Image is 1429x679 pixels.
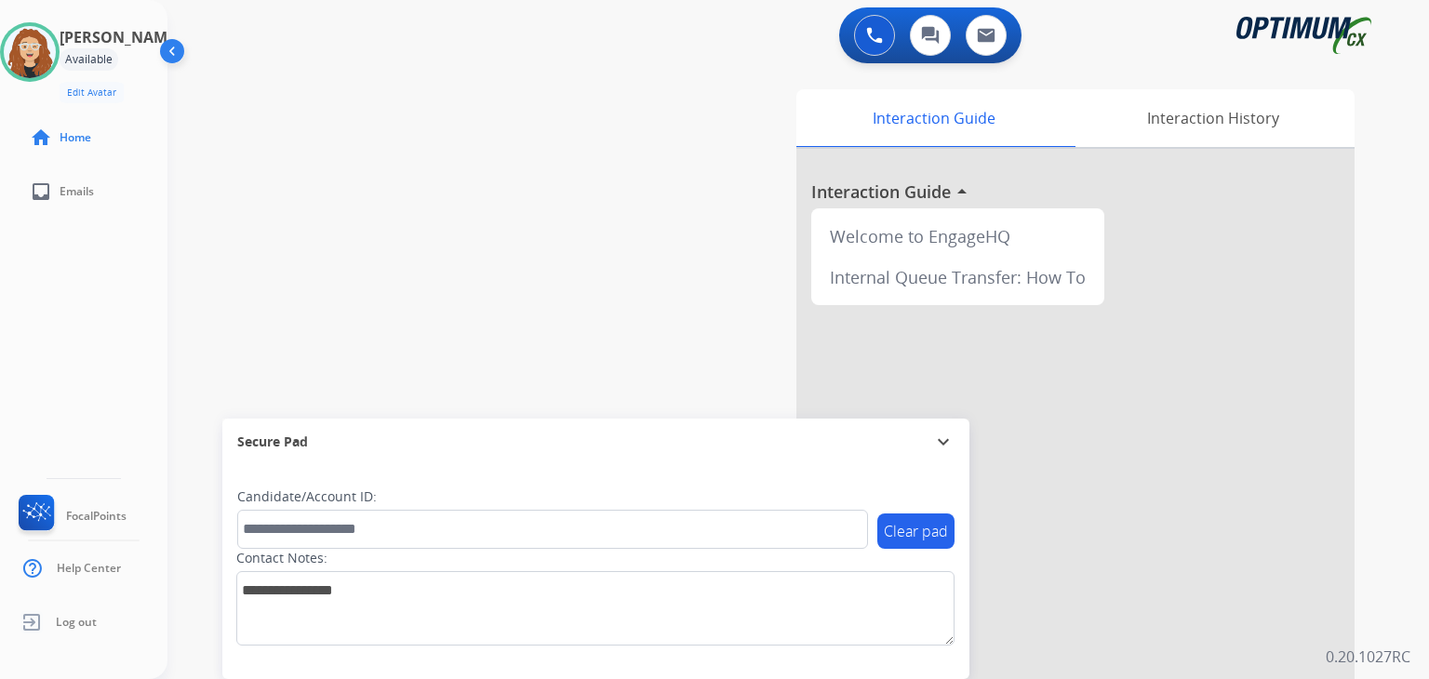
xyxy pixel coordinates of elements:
p: 0.20.1027RC [1326,646,1410,668]
img: avatar [4,26,56,78]
button: Clear pad [877,513,955,549]
div: Internal Queue Transfer: How To [819,257,1097,298]
span: Help Center [57,561,121,576]
div: Welcome to EngageHQ [819,216,1097,257]
span: Log out [56,615,97,630]
span: FocalPoints [66,509,127,524]
label: Contact Notes: [236,549,327,567]
button: Edit Avatar [60,82,124,103]
mat-icon: expand_more [932,431,955,453]
div: Interaction Guide [796,89,1071,147]
mat-icon: inbox [30,180,52,203]
a: FocalPoints [15,495,127,538]
span: Home [60,130,91,145]
label: Candidate/Account ID: [237,487,377,506]
mat-icon: home [30,126,52,149]
h3: [PERSON_NAME] [60,26,180,48]
div: Interaction History [1071,89,1355,147]
span: Secure Pad [237,433,308,451]
span: Emails [60,184,94,199]
div: Available [60,48,118,71]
